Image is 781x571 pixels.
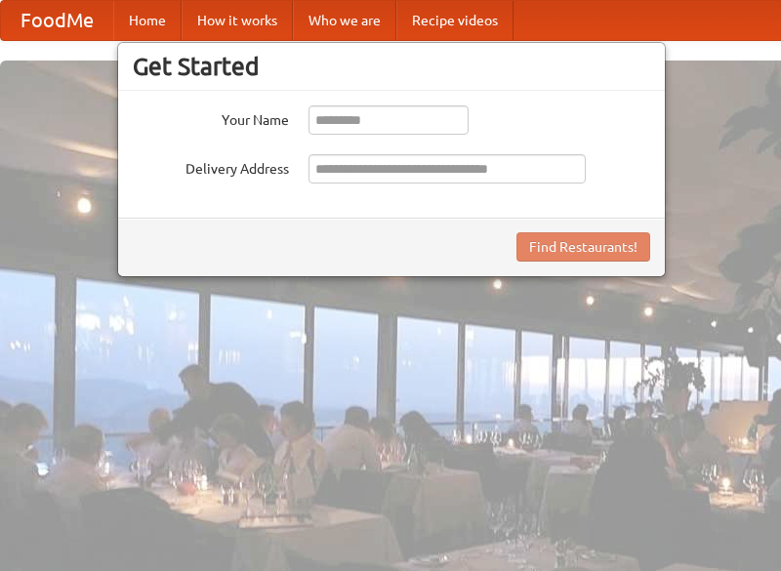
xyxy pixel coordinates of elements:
label: Delivery Address [133,154,289,179]
a: Recipe videos [396,1,514,40]
a: FoodMe [1,1,113,40]
a: Home [113,1,182,40]
h3: Get Started [133,52,650,81]
a: How it works [182,1,293,40]
button: Find Restaurants! [516,232,650,262]
label: Your Name [133,105,289,130]
a: Who we are [293,1,396,40]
